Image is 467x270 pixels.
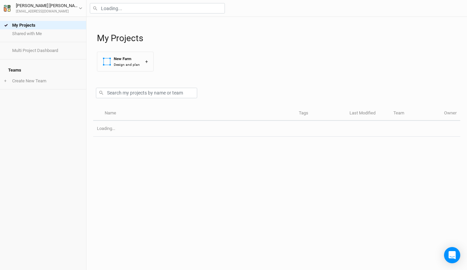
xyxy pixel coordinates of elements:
th: Owner [440,106,460,121]
h1: My Projects [97,33,460,44]
th: Last Modified [346,106,390,121]
th: Tags [295,106,346,121]
span: + [4,78,6,84]
div: + [145,58,148,65]
div: [PERSON_NAME] [PERSON_NAME] [16,2,79,9]
td: Loading... [93,121,460,137]
button: [PERSON_NAME] [PERSON_NAME][EMAIL_ADDRESS][DOMAIN_NAME] [3,2,83,14]
div: Design and plan [114,62,140,67]
input: Loading... [90,3,225,13]
div: [EMAIL_ADDRESS][DOMAIN_NAME] [16,9,79,14]
button: New FarmDesign and plan+ [97,52,154,72]
h4: Teams [4,63,82,77]
th: Name [101,106,295,121]
input: Search my projects by name or team [96,88,197,98]
div: New Farm [114,56,140,62]
div: Open Intercom Messenger [444,247,460,263]
th: Team [390,106,440,121]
